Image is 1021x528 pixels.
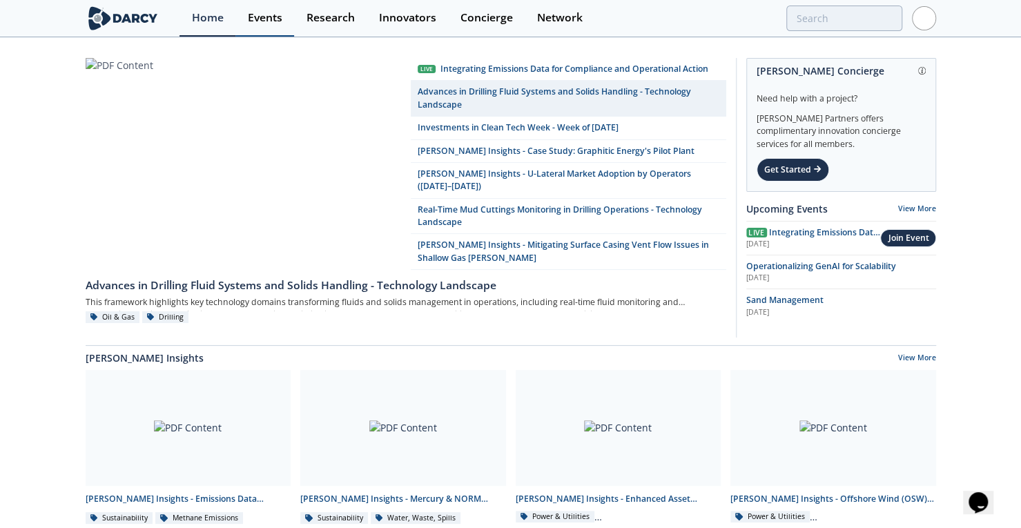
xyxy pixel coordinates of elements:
div: [DATE] [746,273,936,284]
span: Sand Management [746,294,824,306]
a: Live Integrating Emissions Data for Compliance and Operational Action [411,58,726,81]
span: Integrating Emissions Data for Compliance and Operational Action [746,226,880,264]
a: View More [898,353,936,365]
div: Network [537,12,583,23]
div: Get Started [757,158,829,182]
div: [PERSON_NAME] Insights - Offshore Wind (OSW) and Networks [730,493,936,505]
a: [PERSON_NAME] Insights - Case Study: Graphitic Energy's Pilot Plant [411,140,726,163]
a: PDF Content [PERSON_NAME] Insights - Emissions Data Integration Sustainability Methane Emissions [81,370,296,525]
div: Drilling [142,311,189,324]
img: logo-wide.svg [86,6,161,30]
div: Integrating Emissions Data for Compliance and Operational Action [440,63,708,75]
a: Advances in Drilling Fluid Systems and Solids Handling - Technology Landscape [411,81,726,117]
div: [DATE] [746,239,881,250]
div: [PERSON_NAME] Concierge [757,59,926,83]
span: Operationalizing GenAI for Scalability [746,260,896,272]
div: Need help with a project? [757,83,926,105]
div: Water, Waste, Spills [371,512,461,525]
div: Sustainability [86,512,153,525]
a: Live Integrating Emissions Data for Compliance and Operational Action [DATE] [746,226,881,250]
a: [PERSON_NAME] Insights - U-Lateral Market Adoption by Operators ([DATE]–[DATE]) [411,163,726,199]
div: [PERSON_NAME] Partners offers complimentary innovation concierge services for all members. [757,105,926,150]
a: [PERSON_NAME] Insights [86,351,204,365]
div: Methane Emissions [155,512,243,525]
a: Advances in Drilling Fluid Systems and Solids Handling - Technology Landscape [86,270,726,293]
div: [PERSON_NAME] Insights - Emissions Data Integration [86,493,291,505]
a: Upcoming Events [746,202,828,216]
a: Sand Management [DATE] [746,294,936,317]
div: Innovators [379,12,436,23]
div: Join Event [888,232,929,244]
div: Events [248,12,282,23]
a: Investments in Clean Tech Week - Week of [DATE] [411,117,726,139]
a: Operationalizing GenAI for Scalability [DATE] [746,260,936,284]
a: PDF Content [PERSON_NAME] Insights - Mercury & NORM Detection and [MEDICAL_DATA] Sustainability W... [295,370,511,525]
div: [DATE] [746,307,936,318]
div: Concierge [460,12,513,23]
div: [PERSON_NAME] Insights - Mercury & NORM Detection and [MEDICAL_DATA] [300,493,506,505]
a: View More [898,204,936,213]
div: Advances in Drilling Fluid Systems and Solids Handling - Technology Landscape [86,277,726,294]
a: Real-Time Mud Cuttings Monitoring in Drilling Operations - Technology Landscape [411,199,726,235]
img: Profile [912,6,936,30]
div: This framework highlights key technology domains transforming fluids and solids management in ope... [86,293,726,311]
div: Power & Utilities [516,511,595,523]
div: Oil & Gas [86,311,140,324]
button: Join Event [880,229,935,248]
div: [PERSON_NAME] Insights - Enhanced Asset Management (O&M) for Onshore Wind Farms [516,493,721,505]
a: PDF Content [PERSON_NAME] Insights - Offshore Wind (OSW) and Networks Power & Utilities [726,370,941,525]
img: information.svg [918,67,926,75]
span: Live [746,228,767,237]
div: Sustainability [300,512,368,525]
a: PDF Content [PERSON_NAME] Insights - Enhanced Asset Management (O&M) for Onshore Wind Farms Power... [511,370,726,525]
a: [PERSON_NAME] Insights - Mitigating Surface Casing Vent Flow Issues in Shallow Gas [PERSON_NAME] [411,234,726,270]
div: Live [418,65,436,74]
input: Advanced Search [786,6,902,31]
div: Research [307,12,355,23]
iframe: chat widget [963,473,1007,514]
div: Home [192,12,224,23]
div: Power & Utilities [730,511,810,523]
